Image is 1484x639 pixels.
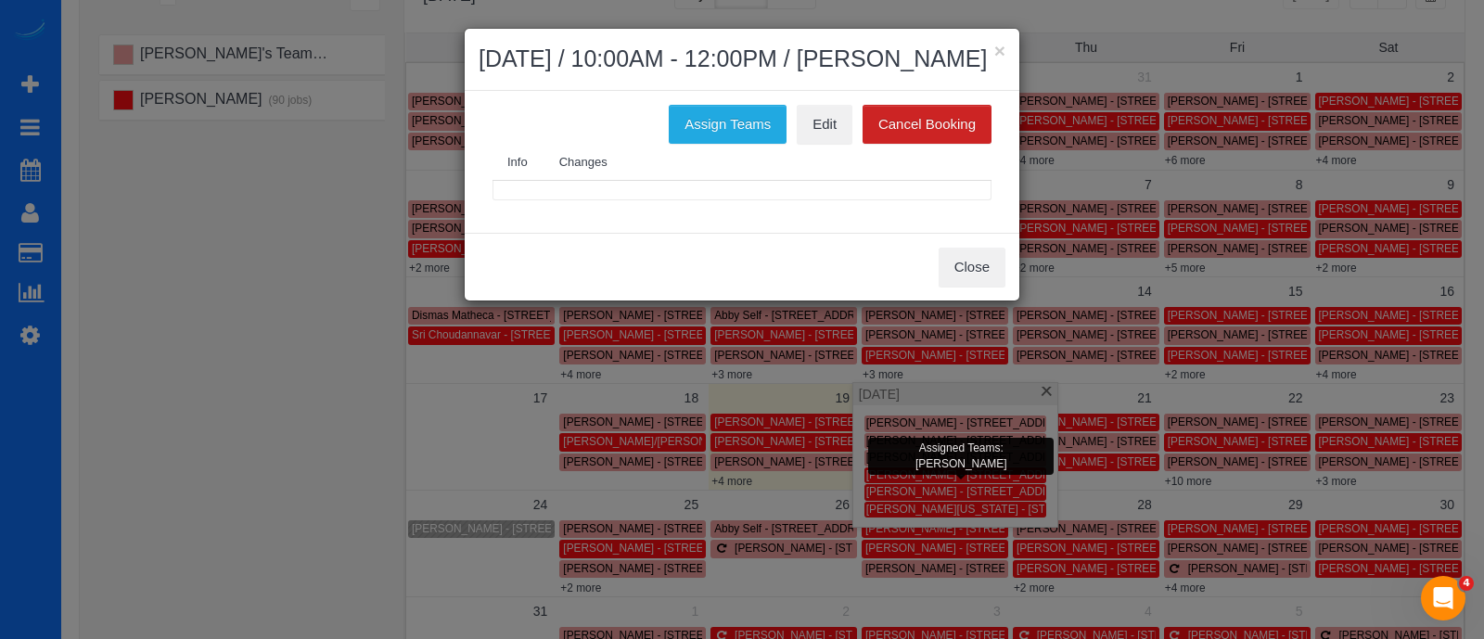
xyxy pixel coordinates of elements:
button: Close [939,248,1005,287]
span: Info [507,155,528,169]
button: Cancel Booking [863,105,991,144]
button: Assign Teams [669,105,787,144]
a: Changes [544,144,622,182]
a: Edit [797,105,852,144]
div: Assigned Teams: [PERSON_NAME] [868,438,1054,475]
button: × [994,41,1005,60]
h2: [DATE] / 10:00AM - 12:00PM / [PERSON_NAME] [479,43,1005,76]
span: Changes [559,155,608,169]
span: 4 [1459,576,1474,591]
a: Info [493,144,543,182]
iframe: Intercom live chat [1421,576,1465,620]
